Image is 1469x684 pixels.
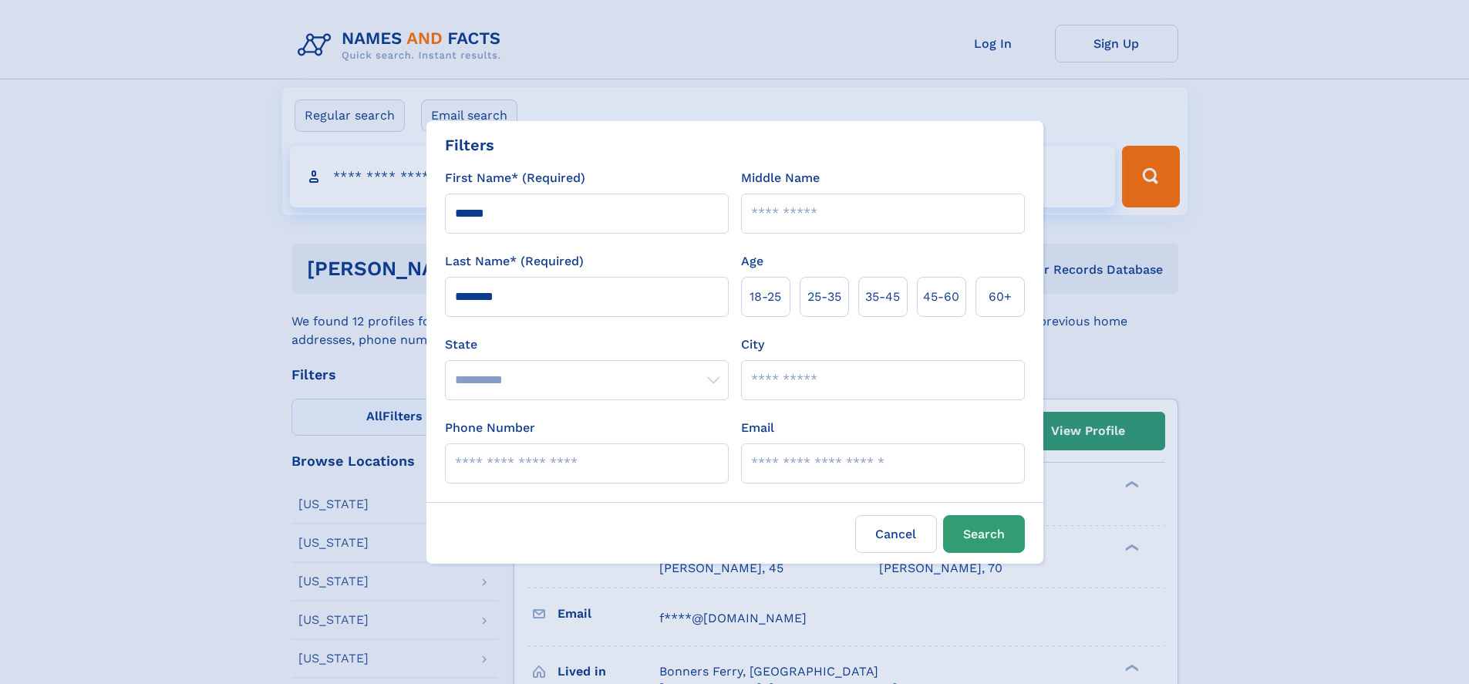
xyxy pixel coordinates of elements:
[445,419,535,437] label: Phone Number
[741,169,820,187] label: Middle Name
[741,419,774,437] label: Email
[855,515,937,553] label: Cancel
[445,133,494,157] div: Filters
[807,288,841,306] span: 25‑35
[865,288,900,306] span: 35‑45
[750,288,781,306] span: 18‑25
[445,335,729,354] label: State
[741,252,763,271] label: Age
[445,252,584,271] label: Last Name* (Required)
[445,169,585,187] label: First Name* (Required)
[923,288,959,306] span: 45‑60
[943,515,1025,553] button: Search
[989,288,1012,306] span: 60+
[741,335,764,354] label: City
